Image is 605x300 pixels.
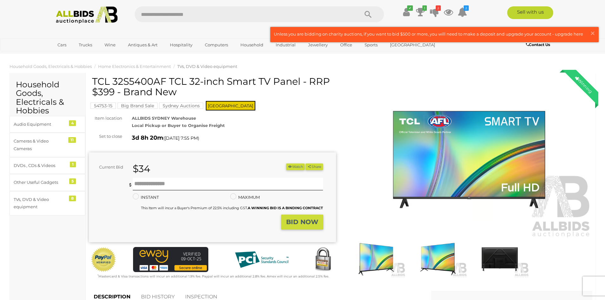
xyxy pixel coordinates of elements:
div: TVs, DVD & Video equipment [14,196,66,211]
span: ( ) [163,136,199,141]
div: Item location [84,115,127,122]
img: TCL 32S5400AF TCL 32-inch Smart TV Panel - RRP $399 - Brand New [470,240,529,278]
div: 4 [69,120,76,126]
a: Hospitality [166,40,197,50]
a: Household Goods, Electricals & Hobbies [10,64,92,69]
a: Computers [201,40,232,50]
li: Watch this item [286,163,305,170]
small: This Item will incur a Buyer's Premium of 22.5% including GST. [141,206,323,210]
a: Other Useful Gadgets 5 [10,174,85,191]
strong: BID NOW [286,218,318,226]
span: [DATE] 7:55 PM [165,135,198,141]
mark: 54753-15 [91,103,116,109]
mark: Big Brand Sale [118,103,158,109]
a: Office [336,40,356,50]
a: Sydney Auctions [159,103,203,108]
a: Jewellery [304,40,332,50]
div: Cameras & Video Cameras [14,137,66,152]
h1: TCL 32S5400AF TCL 32-inch Smart TV Panel - RRP $399 - Brand New [92,76,334,97]
img: Official PayPal Seal [91,247,117,272]
a: DVDs , CDs & Videos 1 [10,157,85,174]
strong: $34 [133,163,150,175]
b: Contact Us [526,42,550,47]
a: Household [236,40,267,50]
img: eWAY Payment Gateway [133,247,208,272]
img: TCL 32S5400AF TCL 32-inch Smart TV Panel - RRP $399 - Brand New [409,240,467,278]
a: Big Brand Sale [118,103,158,108]
span: [GEOGRAPHIC_DATA] [206,101,255,110]
strong: Local Pickup or Buyer to Organise Freight [132,123,225,128]
div: 1 [70,162,76,167]
img: Secured by Rapid SSL [310,247,336,272]
img: Allbids.com.au [52,6,121,24]
div: Winning [569,70,598,99]
a: Cameras & Video Cameras 11 [10,133,85,157]
button: Search [352,6,384,22]
a: TVs, DVD & Video equipment [177,64,237,69]
a: Home Electronics & Entertainment [98,64,171,69]
a: [GEOGRAPHIC_DATA] [386,40,439,50]
img: PCI DSS compliant [230,247,293,272]
strong: 3d 8h 20m [132,134,163,141]
img: TCL 32S5400AF TCL 32-inch Smart TV Panel - RRP $399 - Brand New [346,79,593,238]
div: DVDs , CDs & Videos [14,162,66,169]
div: Current Bid [89,163,128,171]
div: 5 [69,178,76,184]
button: BID NOW [281,215,323,230]
i: 2 [436,5,441,11]
div: 8 [69,196,76,201]
i: 1 [422,5,427,11]
div: Audio Equipment [14,121,66,128]
a: 2 [430,6,439,18]
a: Antiques & Art [124,40,162,50]
a: Wine [100,40,120,50]
i: 2 [464,5,469,11]
i: ✔ [407,5,413,11]
a: Industrial [272,40,300,50]
a: 1 [416,6,425,18]
a: TVs, DVD & Video equipment 8 [10,191,85,216]
a: Cars [53,40,71,50]
small: Mastercard & Visa transactions will incur an additional 1.9% fee. Paypal will incur an additional... [97,274,329,278]
a: Sports [360,40,382,50]
button: Watch [286,163,305,170]
b: A WINNING BID IS A BINDING CONTRACT [248,206,323,210]
a: 54753-15 [91,103,116,108]
div: Set to close [84,133,127,140]
button: Share [306,163,323,170]
a: Trucks [75,40,96,50]
div: 11 [68,137,76,143]
a: Contact Us [526,41,552,48]
a: ✔ [402,6,411,18]
div: Other Useful Gadgets [14,179,66,186]
label: INSTANT [133,194,159,201]
span: × [590,27,595,39]
a: Sell with us [507,6,553,19]
strong: ALLBIDS SYDNEY Warehouse [132,116,196,121]
label: MAXIMUM [230,194,260,201]
img: TCL 32S5400AF TCL 32-inch Smart TV Panel - RRP $399 - Brand New [347,240,406,278]
mark: Sydney Auctions [159,103,203,109]
a: 2 [458,6,467,18]
h2: Household Goods, Electricals & Hobbies [16,80,79,115]
a: Audio Equipment 4 [10,116,85,133]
